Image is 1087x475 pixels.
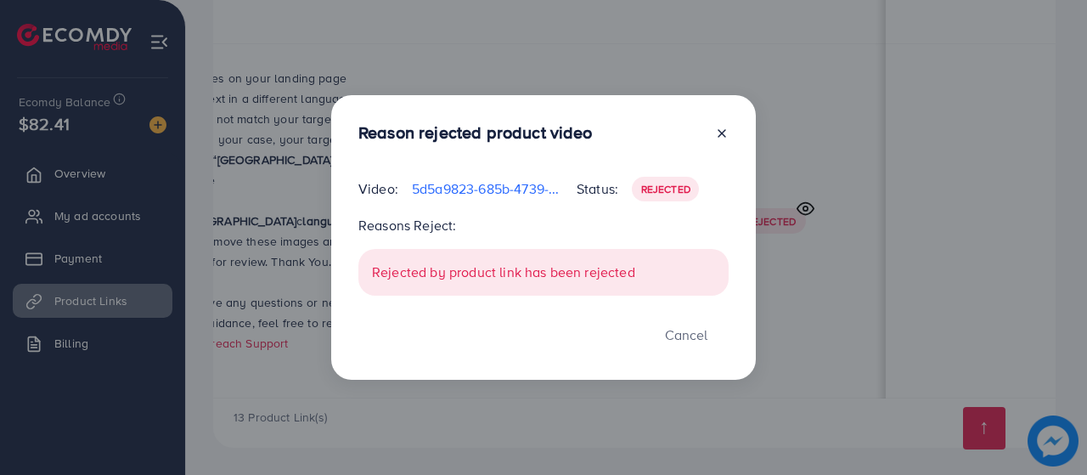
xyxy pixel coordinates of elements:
button: Cancel [644,316,729,353]
h3: Reason rejected product video [358,122,593,143]
p: 5d5a9823-685b-4739-b0d5-f5b083f3f71e-1756389127902.mp4 [412,178,563,199]
div: Rejected by product link has been rejected [358,249,729,296]
p: Reasons Reject: [358,215,729,235]
p: Video: [358,178,398,199]
span: Rejected [641,182,690,196]
p: Status: [577,178,618,199]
